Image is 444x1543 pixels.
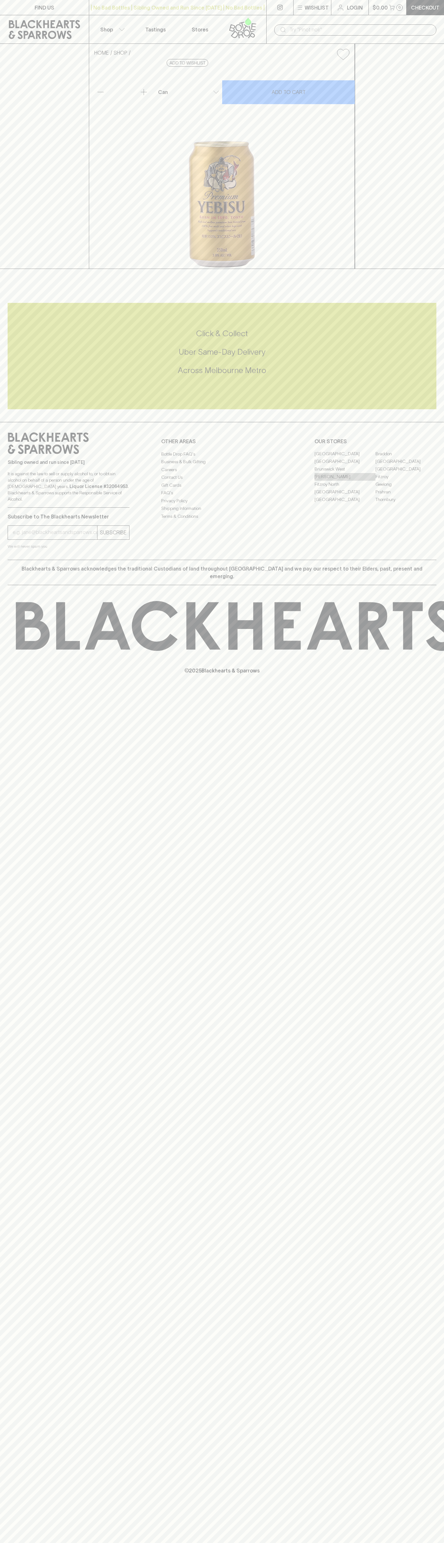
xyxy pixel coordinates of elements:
[315,473,375,481] a: [PERSON_NAME]
[335,46,352,63] button: Add to wishlist
[8,328,436,339] h5: Click & Collect
[97,526,129,539] button: SUBSCRIBE
[161,512,283,520] a: Terms & Conditions
[305,4,329,11] p: Wishlist
[272,88,306,96] p: ADD TO CART
[100,26,113,33] p: Shop
[8,347,436,357] h5: Uber Same-Day Delivery
[8,365,436,376] h5: Across Melbourne Metro
[8,459,129,465] p: Sibling owned and run since [DATE]
[375,473,436,481] a: Fitzroy
[315,488,375,496] a: [GEOGRAPHIC_DATA]
[161,458,283,466] a: Business & Bulk Gifting
[8,303,436,409] div: Call to action block
[375,488,436,496] a: Prahran
[375,481,436,488] a: Geelong
[12,565,432,580] p: Blackhearts & Sparrows acknowledges the traditional Custodians of land throughout [GEOGRAPHIC_DAT...
[114,50,127,56] a: SHOP
[315,438,436,445] p: OUR STORES
[315,496,375,504] a: [GEOGRAPHIC_DATA]
[89,15,134,43] button: Shop
[8,471,129,502] p: It is against the law to sell or supply alcohol to, or to obtain alcohol on behalf of a person un...
[145,26,166,33] p: Tastings
[289,25,431,35] input: Try "Pinot noir"
[398,6,401,9] p: 0
[70,484,128,489] strong: Liquor License #32064953
[315,458,375,465] a: [GEOGRAPHIC_DATA]
[161,450,283,458] a: Bottle Drop FAQ's
[373,4,388,11] p: $0.00
[161,497,283,504] a: Privacy Policy
[222,80,355,104] button: ADD TO CART
[161,474,283,481] a: Contact Us
[100,529,127,536] p: SUBSCRIBE
[156,86,222,98] div: Can
[315,481,375,488] a: Fitzroy North
[315,450,375,458] a: [GEOGRAPHIC_DATA]
[94,50,109,56] a: HOME
[167,59,208,67] button: Add to wishlist
[192,26,208,33] p: Stores
[8,543,129,550] p: We will never spam you
[13,527,97,538] input: e.g. jane@blackheartsandsparrows.com.au
[133,15,178,43] a: Tastings
[161,438,283,445] p: OTHER AREAS
[375,496,436,504] a: Thornbury
[89,65,355,269] img: 28580.png
[161,505,283,512] a: Shipping Information
[161,466,283,473] a: Careers
[158,88,168,96] p: Can
[347,4,363,11] p: Login
[315,465,375,473] a: Brunswick West
[375,458,436,465] a: [GEOGRAPHIC_DATA]
[178,15,222,43] a: Stores
[375,450,436,458] a: Braddon
[8,513,129,520] p: Subscribe to The Blackhearts Newsletter
[161,489,283,497] a: FAQ's
[35,4,54,11] p: FIND US
[375,465,436,473] a: [GEOGRAPHIC_DATA]
[161,481,283,489] a: Gift Cards
[411,4,440,11] p: Checkout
